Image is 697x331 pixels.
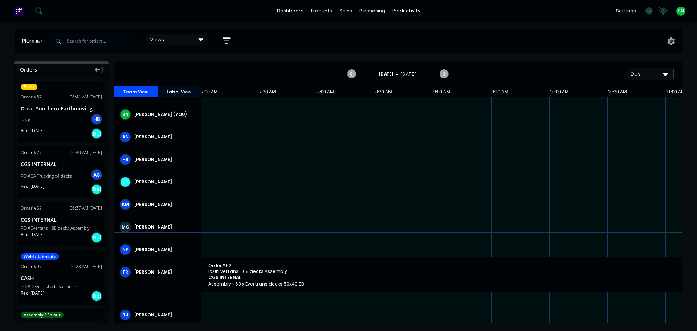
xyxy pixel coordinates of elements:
span: Views [150,36,164,43]
a: dashboard [273,5,307,16]
div: Order # 77 [21,149,42,156]
div: productivity [389,5,424,16]
span: Orders [20,66,37,73]
div: [PERSON_NAME] [134,246,195,253]
span: Weld / fabricate [21,253,59,260]
div: AS [91,169,102,180]
div: PO #Evertans - 68 decks Assembly [21,225,90,231]
span: Req. [DATE] [21,128,44,134]
div: Order # 97 [21,263,42,270]
button: Day [627,68,674,80]
div: [PERSON_NAME] [134,224,195,230]
div: TR [120,267,131,278]
div: 8:30 AM [375,86,433,97]
div: [PERSON_NAME] [134,179,195,185]
div: purchasing [356,5,389,16]
div: [PERSON_NAME] (You) [134,111,195,118]
span: BN [678,8,684,14]
button: Next page [440,69,448,78]
div: CASH [21,274,102,282]
span: Req. [DATE] [21,183,44,190]
div: MC [120,222,131,233]
span: - [396,70,398,78]
img: Factory [13,5,24,16]
span: [DATE] [400,71,417,77]
input: Search for orders... [67,34,139,48]
div: Del [91,128,102,139]
div: 10:00 AM [550,86,608,97]
button: Previous page [348,69,356,78]
div: Planner [22,37,46,45]
div: HB [91,114,102,125]
div: [PERSON_NAME] [134,201,195,208]
button: Label View [158,86,201,97]
strong: [DATE] [379,71,394,77]
div: [PERSON_NAME] [134,269,195,275]
div: NF [120,244,131,255]
div: 8:00 AM [317,86,375,97]
span: Assembly / Fit out [21,312,64,318]
div: [PERSON_NAME] [134,156,195,163]
div: sales [336,5,356,16]
div: JP [120,177,131,187]
div: 06:28 AM [DATE] [70,263,102,270]
div: products [307,5,336,16]
div: KM [120,199,131,210]
div: [PERSON_NAME] [134,312,195,318]
div: Del [91,184,102,195]
div: CGS INTERNAL [21,160,102,168]
div: 9:30 AM [492,86,550,97]
div: CGS INTERNAL [21,216,102,223]
div: Order # 52 [21,205,42,211]
div: TJ [120,310,131,320]
div: 7:30 AM [259,86,317,97]
div: BN [120,109,131,120]
div: Del [91,291,102,302]
div: [PERSON_NAME] [134,134,195,140]
div: PO #DA Trucking x4 decks [21,173,72,179]
div: Day [631,70,664,78]
div: 06:40 AM [DATE] [70,149,102,156]
div: PO #Devet - shade sail posts [21,283,77,290]
span: Paint [21,84,37,90]
div: 06:37 AM [DATE] [70,205,102,211]
div: Great Southern Earthmoving [21,105,102,112]
div: settings [612,5,640,16]
div: 06:41 AM [DATE] [70,94,102,100]
div: 10:30 AM [608,86,666,97]
span: Req. [DATE] [21,231,44,238]
div: 7:00 AM [201,86,259,97]
div: Order # 87 [21,94,42,100]
div: Del [91,232,102,243]
div: HB [120,154,131,165]
div: 9:00 AM [433,86,492,97]
span: Req. [DATE] [21,290,44,296]
button: Team View [114,86,158,97]
div: PO # [21,117,30,124]
div: AS [120,132,131,142]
